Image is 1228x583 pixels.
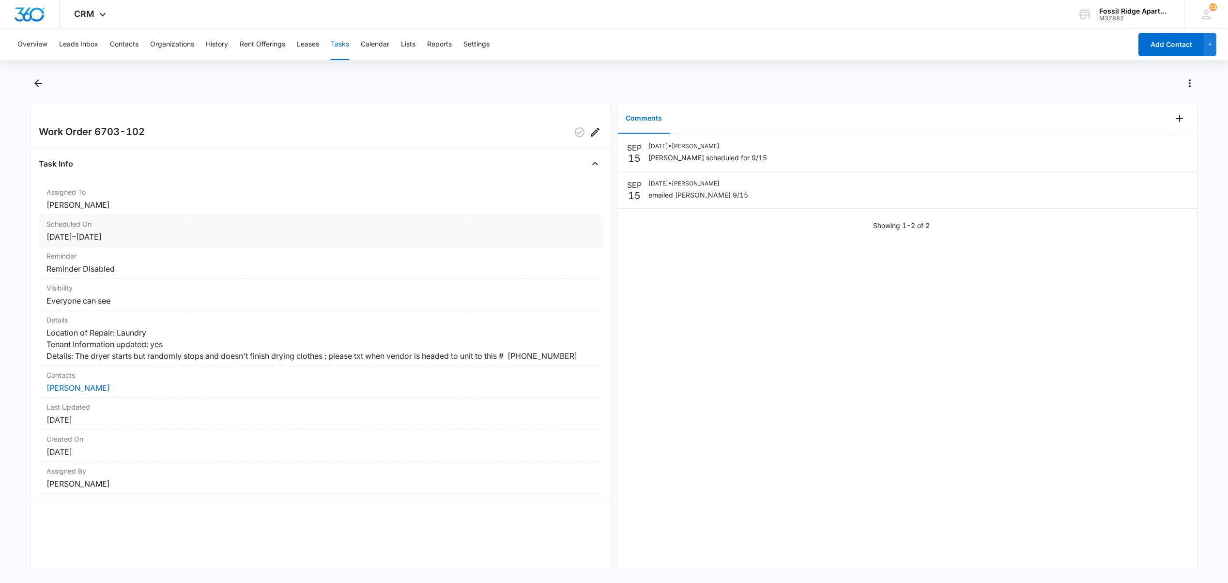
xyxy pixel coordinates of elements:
dt: Assigned To [46,187,595,197]
div: VisibilityEveryone can see [39,279,603,311]
dt: Last Updated [46,402,595,412]
button: Overview [17,29,47,60]
button: History [206,29,228,60]
button: Leads Inbox [59,29,98,60]
button: Add Comment [1172,111,1187,126]
h4: Task Info [39,158,73,169]
div: notifications count [1209,3,1217,11]
dd: [DATE] – [DATE] [46,231,595,243]
div: Assigned By[PERSON_NAME] [39,462,603,494]
dt: Assigned By [46,466,595,476]
div: Created On[DATE] [39,430,603,462]
div: account id [1099,15,1170,22]
dt: Visibility [46,283,595,293]
dd: [PERSON_NAME] [46,478,595,490]
span: CRM [74,9,94,19]
button: Edit [587,124,603,140]
p: [DATE] • [PERSON_NAME] [648,179,748,188]
p: Showing 1-2 of 2 [873,220,930,230]
div: Scheduled On[DATE]–[DATE] [39,215,603,247]
div: Contacts[PERSON_NAME] [39,366,603,398]
dd: Reminder Disabled [46,263,595,275]
button: Settings [463,29,490,60]
button: Contacts [110,29,138,60]
p: emailed [PERSON_NAME] 9/15 [648,190,748,200]
dt: Details [46,315,595,325]
dt: Created On [46,434,595,444]
dt: Contacts [46,370,595,380]
p: 15 [628,153,641,163]
dd: [DATE] [46,446,595,458]
dt: Scheduled On [46,219,595,229]
button: Back [31,76,46,91]
button: Close [587,156,603,171]
button: Lists [401,29,415,60]
button: Rent Offerings [240,29,285,60]
button: Reports [427,29,452,60]
dd: [DATE] [46,414,595,426]
div: ReminderReminder Disabled [39,247,603,279]
a: [PERSON_NAME] [46,383,110,393]
button: Organizations [150,29,194,60]
button: Leases [297,29,319,60]
p: 15 [628,191,641,200]
div: account name [1099,7,1170,15]
p: [PERSON_NAME] scheduled for 9/15 [648,153,767,163]
button: Actions [1182,76,1197,91]
button: Add Contact [1138,33,1204,56]
div: DetailsLocation of Repair: Laundry Tenant Information updated: yes Details: The dryer starts but ... [39,311,603,366]
div: Assigned To[PERSON_NAME] [39,183,603,215]
button: Calendar [361,29,389,60]
p: [DATE] • [PERSON_NAME] [648,142,767,151]
p: SEP [627,142,642,153]
dd: [PERSON_NAME] [46,199,595,211]
dd: Location of Repair: Laundry Tenant Information updated: yes Details: The dryer starts but randoml... [46,327,595,362]
h2: Work Order 6703-102 [39,124,145,140]
button: Comments [618,104,670,134]
div: Last Updated[DATE] [39,398,603,430]
span: 13 [1209,3,1217,11]
p: SEP [627,179,642,191]
button: Tasks [331,29,349,60]
dt: Reminder [46,251,595,261]
dd: Everyone can see [46,295,595,307]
